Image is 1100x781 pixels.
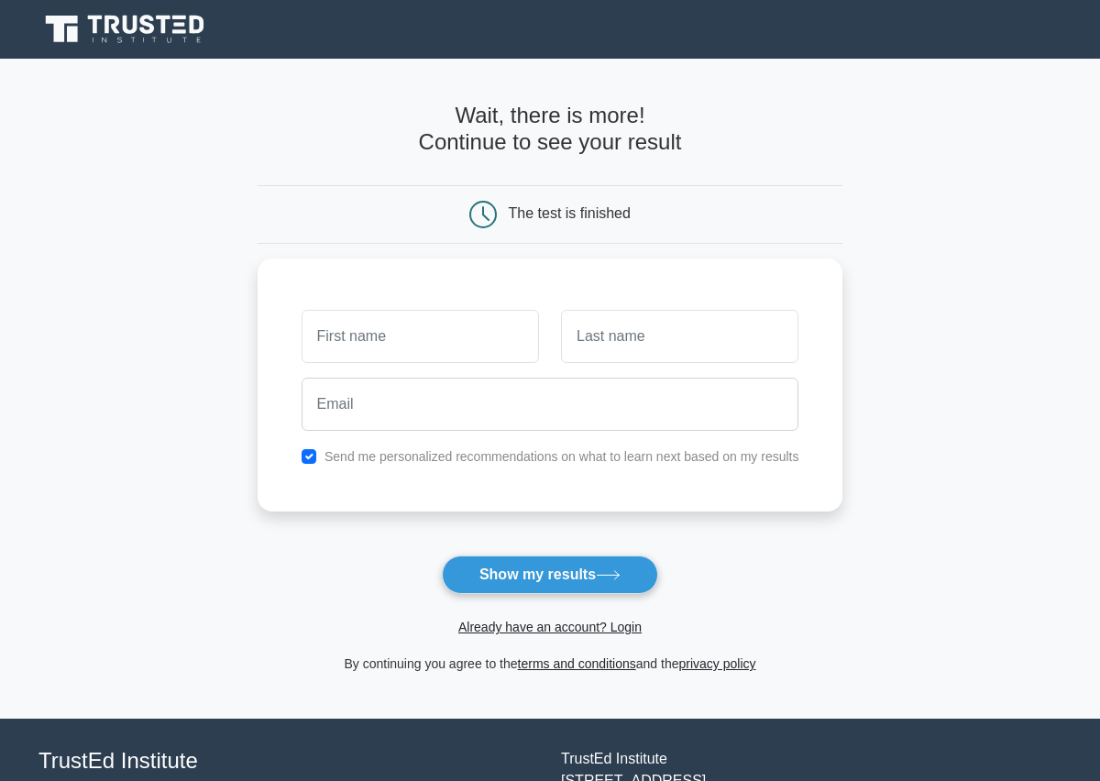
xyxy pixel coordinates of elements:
label: Send me personalized recommendations on what to learn next based on my results [324,449,799,464]
button: Show my results [442,555,658,594]
a: privacy policy [679,656,756,671]
h4: Wait, there is more! Continue to see your result [258,103,843,156]
a: Already have an account? Login [458,620,642,634]
a: terms and conditions [518,656,636,671]
input: Email [302,378,799,431]
input: First name [302,310,539,363]
h4: TrustEd Institute [38,748,539,775]
div: By continuing you agree to the and the [247,653,854,675]
input: Last name [561,310,798,363]
div: The test is finished [509,205,631,221]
